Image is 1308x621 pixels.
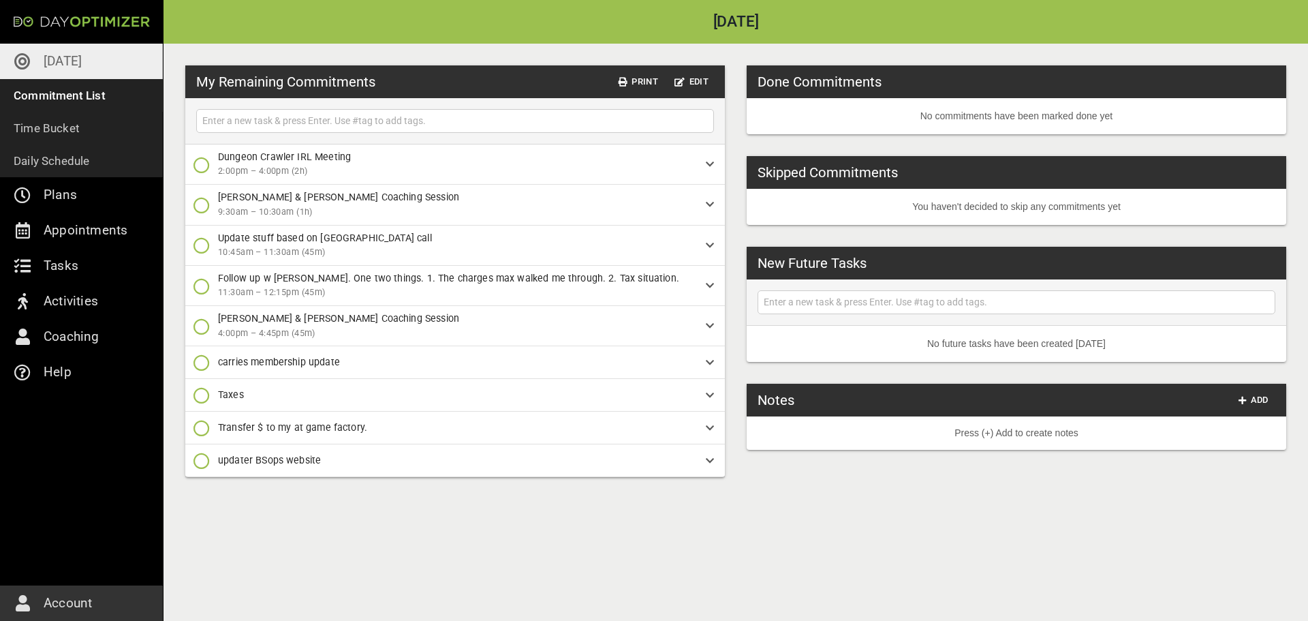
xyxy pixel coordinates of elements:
div: [PERSON_NAME] & [PERSON_NAME] Coaching Session4:00pm – 4:45pm (45m) [185,306,725,346]
span: Transfer $ to my at game factory. [218,422,367,433]
p: Tasks [44,255,78,277]
li: No future tasks have been created [DATE] [747,326,1286,362]
p: [DATE] [44,50,82,72]
div: updater BSops website [185,444,725,477]
span: carries membership update [218,357,340,367]
p: Daily Schedule [14,151,90,170]
div: Update stuff based on [GEOGRAPHIC_DATA] call10:45am – 11:30am (45m) [185,226,725,266]
p: Appointments [44,219,127,241]
div: Transfer $ to my at game factory. [185,412,725,444]
span: Print [619,74,658,90]
span: 11:30am – 12:15pm (45m) [218,286,695,300]
h3: Done Commitments [758,72,882,92]
div: Follow up w [PERSON_NAME]. One two things. 1. The charges max walked me through. 2. Tax situation... [185,266,725,306]
span: Follow up w [PERSON_NAME]. One two things. 1. The charges max walked me through. 2. Tax situation. [218,273,679,284]
h3: Notes [758,390,794,410]
p: Help [44,361,72,383]
span: updater BSops website [218,455,321,466]
div: [PERSON_NAME] & [PERSON_NAME] Coaching Session9:30am – 10:30am (1h) [185,185,725,225]
p: Activities [44,290,98,312]
span: [PERSON_NAME] & [PERSON_NAME] Coaching Session [218,192,459,202]
li: You haven't decided to skip any commitments yet [747,189,1286,225]
button: Edit [669,72,714,93]
p: Press (+) Add to create notes [758,426,1275,440]
p: Time Bucket [14,119,80,138]
span: Edit [674,74,708,90]
p: Coaching [44,326,99,348]
div: Dungeon Crawler IRL Meeting2:00pm – 4:00pm (2h) [185,145,725,185]
p: Account [44,592,92,614]
span: 2:00pm – 4:00pm (2h) [218,164,695,179]
img: Day Optimizer [14,16,150,27]
span: 9:30am – 10:30am (1h) [218,205,695,219]
div: carries membership update [185,346,725,379]
p: Commitment List [14,86,106,105]
li: No commitments have been marked done yet [747,98,1286,134]
span: 10:45am – 11:30am (45m) [218,245,695,260]
span: [PERSON_NAME] & [PERSON_NAME] Coaching Session [218,313,459,324]
h3: My Remaining Commitments [196,72,375,92]
span: Taxes [218,389,244,400]
input: Enter a new task & press Enter. Use #tag to add tags. [200,112,711,130]
span: 4:00pm – 4:45pm (45m) [218,327,695,341]
p: Plans [44,184,77,206]
span: Dungeon Crawler IRL Meeting [218,151,351,162]
h3: Skipped Commitments [758,162,898,183]
div: Taxes [185,379,725,412]
button: Add [1232,390,1275,411]
h2: [DATE] [163,14,1308,30]
span: Add [1237,393,1270,408]
button: Print [613,72,664,93]
input: Enter a new task & press Enter. Use #tag to add tags. [761,294,1272,311]
span: Update stuff based on [GEOGRAPHIC_DATA] call [218,232,432,243]
h3: New Future Tasks [758,253,867,273]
